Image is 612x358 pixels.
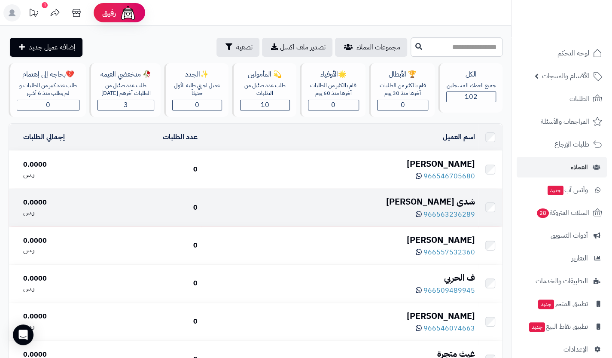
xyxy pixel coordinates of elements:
[517,316,607,337] a: تطبيق نقاط البيعجديد
[42,2,48,8] div: 1
[230,63,298,117] a: 💫 المأمولينطلب عدد ضئيل من الطلبات10
[204,158,475,170] div: [PERSON_NAME]
[204,310,475,322] div: [PERSON_NAME]
[23,312,93,321] div: 0.0000
[204,234,475,246] div: [PERSON_NAME]
[23,170,93,180] div: ر.س
[572,252,588,264] span: التقارير
[261,100,269,110] span: 10
[571,161,588,173] span: العملاء
[536,275,588,287] span: التطبيقات والخدمات
[23,208,93,217] div: ر.س
[446,82,496,90] div: جميع العملاء المسجلين
[298,63,367,117] a: 🌟الأوفياءقام بالكثير من الطلبات آخرها منذ 60 يوم0
[23,236,93,246] div: 0.0000
[204,196,475,208] div: شدى [PERSON_NAME]
[536,207,589,219] span: السلات المتروكة
[280,42,326,52] span: تصدير ملف اكسل
[554,23,604,41] img: logo-2.png
[423,171,475,181] span: 966546705680
[23,4,44,24] a: تحديثات المنصة
[423,247,475,257] span: 966557532360
[537,208,549,218] span: 28
[547,184,588,196] span: وآتس آب
[465,92,478,102] span: 102
[436,63,504,117] a: الكلجميع العملاء المسجلين102
[517,271,607,291] a: التطبيقات والخدمات
[17,70,79,80] div: 💔بحاجة إلى إهتمام
[557,47,589,59] span: لوحة التحكم
[240,70,290,80] div: 💫 المأمولين
[416,247,475,257] a: 966557532360
[163,132,198,142] a: عدد الطلبات
[541,116,589,128] span: المراجعات والأسئلة
[7,63,88,117] a: 💔بحاجة إلى إهتمامطلب عدد كبير من الطلبات و لم يطلب منذ 6 أشهر0
[23,132,64,142] a: إجمالي الطلبات
[331,100,335,110] span: 0
[100,278,198,288] div: 0
[23,274,93,284] div: 0.0000
[517,225,607,246] a: أدوات التسويق
[548,186,563,195] span: جديد
[528,321,588,333] span: تطبيق نقاط البيع
[517,43,607,64] a: لوحة التحكم
[13,324,33,345] div: Open Intercom Messenger
[517,202,607,223] a: السلات المتروكة28
[517,180,607,200] a: وآتس آبجديد
[102,8,116,18] span: رفيق
[377,82,428,98] div: قام بالكثير من الطلبات آخرها منذ 30 يوم
[97,82,154,98] div: طلب عدد ضئيل من الطلبات آخرهم [DATE]
[88,63,162,117] a: 🥀 منخفضي القيمةطلب عدد ضئيل من الطلبات آخرهم [DATE]3
[517,248,607,269] a: التقارير
[416,171,475,181] a: 966546705680
[423,209,475,220] span: 966563236289
[423,285,475,296] span: 966509489945
[563,343,588,355] span: الإعدادات
[446,70,496,80] div: الكل
[542,70,589,82] span: الأقسام والمنتجات
[416,285,475,296] a: 966509489945
[172,82,222,98] div: عميل اجري طلبه الأول حديثاّ
[17,82,79,98] div: طلب عدد كبير من الطلبات و لم يطلب منذ 6 أشهر
[423,323,475,334] span: 966546074663
[46,100,50,110] span: 0
[517,111,607,132] a: المراجعات والأسئلة
[100,203,198,213] div: 0
[100,241,198,251] div: 0
[517,294,607,314] a: تطبيق المتجرجديد
[416,323,475,334] a: 966546074663
[538,300,554,309] span: جديد
[23,198,93,208] div: 0.0000
[97,70,154,80] div: 🥀 منخفضي القيمة
[195,100,199,110] span: 0
[377,70,428,80] div: 🏆 الأبطال
[569,93,589,105] span: الطلبات
[335,38,407,57] a: مجموعات العملاء
[517,134,607,155] a: طلبات الإرجاع
[537,298,588,310] span: تطبيق المتجر
[124,100,128,110] span: 3
[529,322,545,332] span: جديد
[308,82,359,98] div: قام بالكثير من الطلبات آخرها منذ 60 يوم
[443,132,475,142] a: اسم العميل
[356,42,400,52] span: مجموعات العملاء
[308,70,359,80] div: 🌟الأوفياء
[162,63,230,117] a: ✨الجددعميل اجري طلبه الأول حديثاّ0
[367,63,436,117] a: 🏆 الأبطالقام بالكثير من الطلبات آخرها منذ 30 يوم0
[172,70,222,80] div: ✨الجدد
[204,272,475,284] div: ف الحربي
[23,245,93,255] div: ر.س
[262,38,332,57] a: تصدير ملف اكسل
[10,38,82,57] a: إضافة عميل جديد
[240,82,290,98] div: طلب عدد ضئيل من الطلبات
[400,100,405,110] span: 0
[23,160,93,170] div: 0.0000
[23,284,93,294] div: ر.س
[554,138,589,150] span: طلبات الإرجاع
[416,209,475,220] a: 966563236289
[23,321,93,331] div: ر.س
[216,38,259,57] button: تصفية
[100,165,198,174] div: 0
[100,317,198,327] div: 0
[551,229,588,242] span: أدوات التسويق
